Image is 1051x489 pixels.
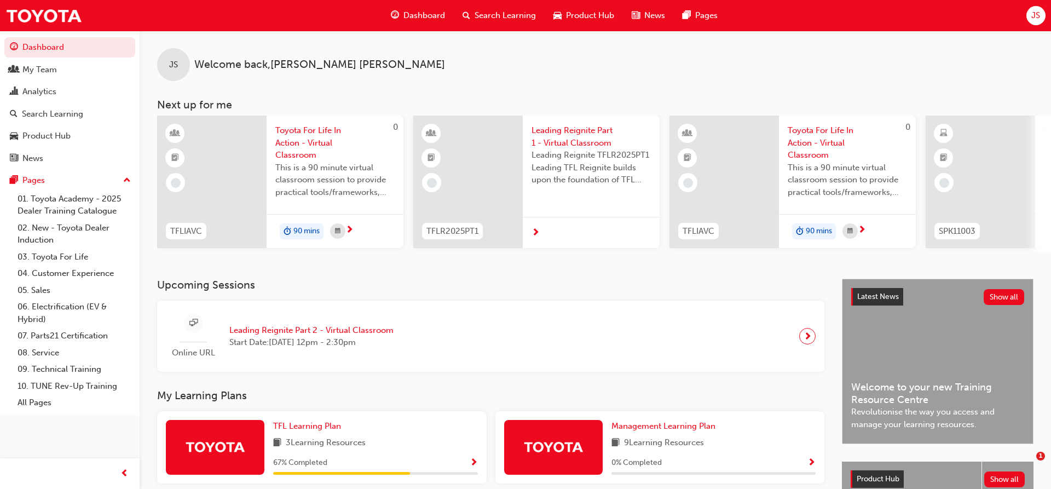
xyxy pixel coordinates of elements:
[13,344,135,361] a: 08. Service
[644,9,665,22] span: News
[807,458,816,468] span: Show Progress
[166,347,221,359] span: Online URL
[157,116,403,248] a: 0TFLIAVCToyota For Life In Action - Virtual ClassroomThis is a 90 minute virtual classroom sessio...
[22,108,83,120] div: Search Learning
[189,317,198,330] span: sessionType_ONLINE_URL-icon
[166,309,816,364] a: Online URLLeading Reignite Part 2 - Virtual ClassroomStart Date:[DATE] 12pm - 2:30pm
[413,116,660,248] a: TFLR2025PT1Leading Reignite Part 1 - Virtual ClassroomLeading Reignite TFLR2025PT1 Leading TFL Re...
[553,9,562,22] span: car-icon
[157,279,824,291] h3: Upcoming Sessions
[683,225,714,238] span: TFLIAVC
[788,124,907,162] span: Toyota For Life In Action - Virtual Classroom
[4,126,135,146] a: Product Hub
[939,178,949,188] span: learningRecordVerb_NONE-icon
[4,35,135,170] button: DashboardMy TeamAnalyticsSearch LearningProduct HubNews
[13,265,135,282] a: 04. Customer Experience
[13,378,135,395] a: 10. TUNE Rev-Up Training
[185,437,245,456] img: Trak
[851,381,1024,406] span: Welcome to your new Training Resource Centre
[532,149,651,186] span: Leading Reignite TFLR2025PT1 Leading TFL Reignite builds upon the foundation of TFL Reignite, rea...
[683,9,691,22] span: pages-icon
[851,406,1024,430] span: Revolutionise the way you access and manage your learning resources.
[847,225,853,238] span: calendar-icon
[403,9,445,22] span: Dashboard
[1036,452,1045,461] span: 1
[4,82,135,102] a: Analytics
[123,174,131,188] span: up-icon
[623,4,674,27] a: news-iconNews
[13,220,135,249] a: 02. New - Toyota Dealer Induction
[611,420,720,433] a: Management Learning Plan
[13,394,135,411] a: All Pages
[1026,6,1046,25] button: JS
[1031,9,1040,22] span: JS
[10,43,18,53] span: guage-icon
[684,126,691,141] span: learningResourceType_INSTRUCTOR_LED-icon
[393,122,398,132] span: 0
[523,437,584,456] img: Trak
[624,436,704,450] span: 9 Learning Resources
[842,279,1033,444] a: Latest NewsShow allWelcome to your new Training Resource CentreRevolutionise the way you access a...
[229,336,394,349] span: Start Date: [DATE] 12pm - 2:30pm
[545,4,623,27] a: car-iconProduct Hub
[13,361,135,378] a: 09. Technical Training
[22,64,57,76] div: My Team
[13,249,135,266] a: 03. Toyota For Life
[804,329,812,344] span: next-icon
[611,436,620,450] span: book-icon
[428,151,435,165] span: booktick-icon
[13,191,135,220] a: 01. Toyota Academy - 2025 Dealer Training Catalogue
[273,421,341,431] span: TFL Learning Plan
[22,130,71,142] div: Product Hub
[169,59,178,71] span: JS
[171,178,181,188] span: learningRecordVerb_NONE-icon
[684,151,691,165] span: booktick-icon
[10,110,18,119] span: search-icon
[10,65,18,75] span: people-icon
[171,126,179,141] span: learningResourceType_INSTRUCTOR_LED-icon
[13,298,135,327] a: 06. Electrification (EV & Hybrid)
[695,9,718,22] span: Pages
[532,228,540,238] span: next-icon
[427,178,437,188] span: learningRecordVerb_NONE-icon
[940,126,948,141] span: learningResourceType_ELEARNING-icon
[194,59,445,71] span: Welcome back , [PERSON_NAME] [PERSON_NAME]
[22,174,45,187] div: Pages
[851,288,1024,306] a: Latest NewsShow all
[140,99,1051,111] h3: Next up for me
[273,420,345,433] a: TFL Learning Plan
[22,152,43,165] div: News
[475,9,536,22] span: Search Learning
[10,131,18,141] span: car-icon
[13,327,135,344] a: 07. Parts21 Certification
[10,154,18,164] span: news-icon
[273,436,281,450] span: book-icon
[905,122,910,132] span: 0
[463,9,470,22] span: search-icon
[275,124,395,162] span: Toyota For Life In Action - Virtual Classroom
[170,225,202,238] span: TFLIAVC
[857,474,899,484] span: Product Hub
[286,436,366,450] span: 3 Learning Resources
[4,170,135,191] button: Pages
[796,225,804,239] span: duration-icon
[939,225,975,238] span: SPK11003
[10,87,18,97] span: chart-icon
[566,9,614,22] span: Product Hub
[532,124,651,149] span: Leading Reignite Part 1 - Virtual Classroom
[4,148,135,169] a: News
[984,289,1025,305] button: Show all
[335,225,340,238] span: calendar-icon
[788,162,907,199] span: This is a 90 minute virtual classroom session to provide practical tools/frameworks, behaviours a...
[157,389,824,402] h3: My Learning Plans
[940,151,948,165] span: booktick-icon
[611,457,662,469] span: 0 % Completed
[4,60,135,80] a: My Team
[293,225,320,238] span: 90 mins
[13,282,135,299] a: 05. Sales
[10,176,18,186] span: pages-icon
[428,126,435,141] span: learningResourceType_INSTRUCTOR_LED-icon
[857,292,899,301] span: Latest News
[851,470,1025,488] a: Product HubShow all
[611,421,715,431] span: Management Learning Plan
